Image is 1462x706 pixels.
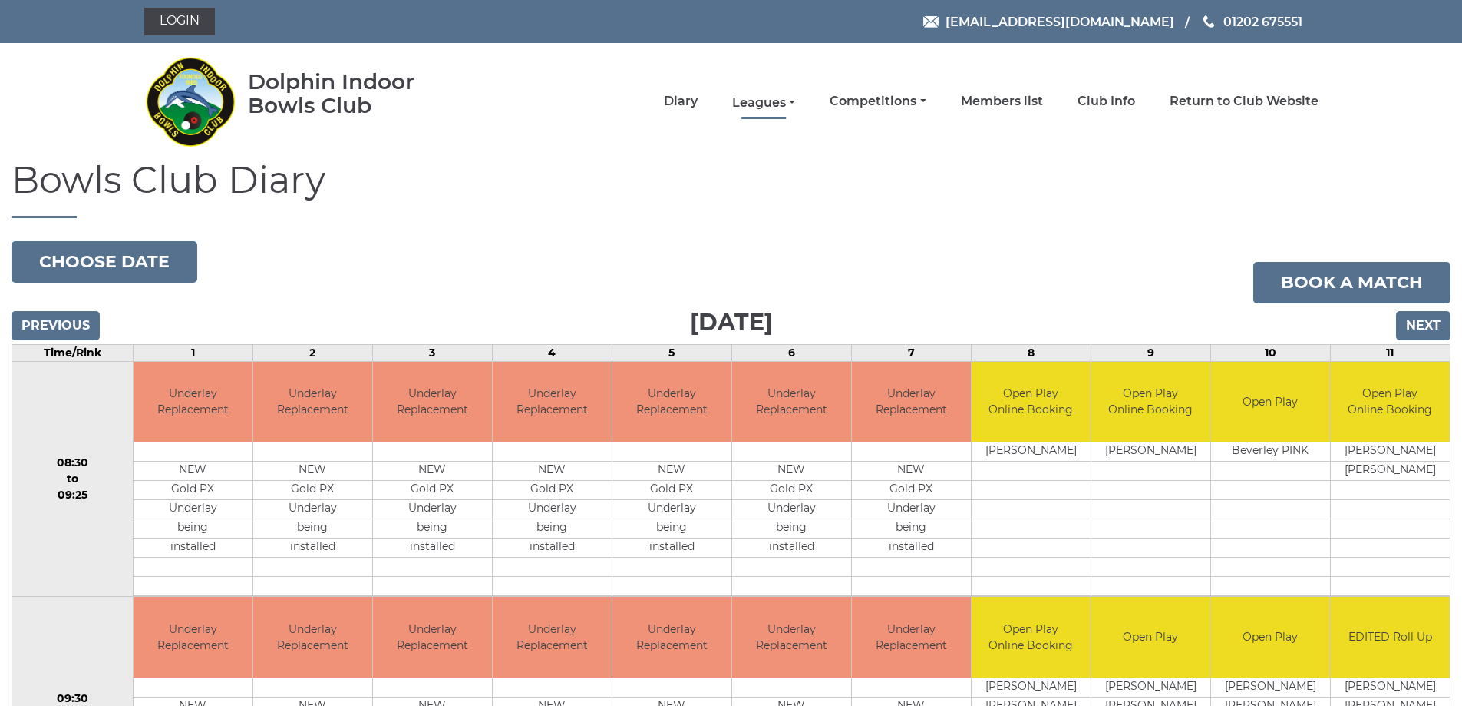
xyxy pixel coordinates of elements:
td: Underlay [493,500,612,519]
td: Open Play Online Booking [972,597,1091,678]
td: 6 [731,344,851,361]
td: installed [732,539,851,558]
td: being [612,519,731,539]
img: Phone us [1203,15,1214,28]
td: Open Play [1211,362,1330,442]
td: NEW [134,462,252,481]
td: 4 [492,344,612,361]
td: NEW [732,462,851,481]
span: [EMAIL_ADDRESS][DOMAIN_NAME] [946,14,1174,28]
td: Underlay Replacement [732,362,851,442]
td: Underlay [612,500,731,519]
td: being [134,519,252,539]
td: NEW [253,462,372,481]
td: Open Play [1211,597,1330,678]
td: [PERSON_NAME] [972,442,1091,462]
td: Underlay [134,500,252,519]
td: Underlay Replacement [373,362,492,442]
td: 3 [372,344,492,361]
td: Underlay [852,500,971,519]
h1: Bowls Club Diary [12,160,1450,218]
td: installed [493,539,612,558]
td: [PERSON_NAME] [1331,462,1450,481]
td: 11 [1330,344,1450,361]
td: Gold PX [493,481,612,500]
td: Underlay Replacement [852,597,971,678]
td: NEW [852,462,971,481]
td: Gold PX [373,481,492,500]
td: Gold PX [612,481,731,500]
td: 1 [133,344,252,361]
td: Beverley PINK [1211,442,1330,462]
td: [PERSON_NAME] [1331,442,1450,462]
td: Underlay Replacement [373,597,492,678]
td: 10 [1210,344,1330,361]
td: being [373,519,492,539]
span: 01202 675551 [1223,14,1302,28]
img: Dolphin Indoor Bowls Club [144,48,236,155]
td: Underlay Replacement [852,362,971,442]
td: Gold PX [852,481,971,500]
td: Underlay Replacement [253,597,372,678]
a: Return to Club Website [1170,93,1318,110]
td: Gold PX [134,481,252,500]
td: Underlay Replacement [134,362,252,442]
td: EDITED Roll Up [1331,597,1450,678]
td: 2 [252,344,372,361]
button: Choose date [12,241,197,283]
td: NEW [373,462,492,481]
td: Open Play Online Booking [1091,362,1210,442]
a: Members list [961,93,1043,110]
td: Gold PX [253,481,372,500]
td: Underlay Replacement [493,597,612,678]
td: installed [852,539,971,558]
td: Underlay Replacement [134,597,252,678]
a: Login [144,8,215,35]
td: [PERSON_NAME] [972,678,1091,697]
td: 5 [612,344,731,361]
td: Underlay Replacement [253,362,372,442]
td: 7 [851,344,971,361]
td: being [852,519,971,539]
td: [PERSON_NAME] [1091,678,1210,697]
a: Email [EMAIL_ADDRESS][DOMAIN_NAME] [923,12,1174,31]
input: Next [1396,311,1450,340]
a: Leagues [732,94,795,111]
td: installed [373,539,492,558]
td: Underlay [732,500,851,519]
a: Club Info [1078,93,1135,110]
td: being [253,519,372,539]
a: Diary [664,93,698,110]
td: Underlay Replacement [493,362,612,442]
td: [PERSON_NAME] [1091,442,1210,462]
td: Open Play [1091,597,1210,678]
td: installed [253,539,372,558]
td: Underlay Replacement [612,597,731,678]
div: Dolphin Indoor Bowls Club [248,70,464,118]
a: Book a match [1253,262,1450,303]
td: 9 [1091,344,1210,361]
td: Open Play Online Booking [972,362,1091,442]
a: Phone us 01202 675551 [1201,12,1302,31]
td: [PERSON_NAME] [1211,678,1330,697]
td: installed [134,539,252,558]
td: Gold PX [732,481,851,500]
td: 08:30 to 09:25 [12,361,134,597]
td: Underlay Replacement [612,362,731,442]
td: being [493,519,612,539]
td: NEW [612,462,731,481]
td: installed [612,539,731,558]
td: Underlay [373,500,492,519]
img: Email [923,16,939,28]
td: being [732,519,851,539]
input: Previous [12,311,100,340]
td: [PERSON_NAME] [1331,678,1450,697]
td: Time/Rink [12,344,134,361]
td: 8 [971,344,1091,361]
td: Open Play Online Booking [1331,362,1450,442]
td: Underlay Replacement [732,597,851,678]
a: Competitions [830,93,926,110]
td: NEW [493,462,612,481]
td: Underlay [253,500,372,519]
